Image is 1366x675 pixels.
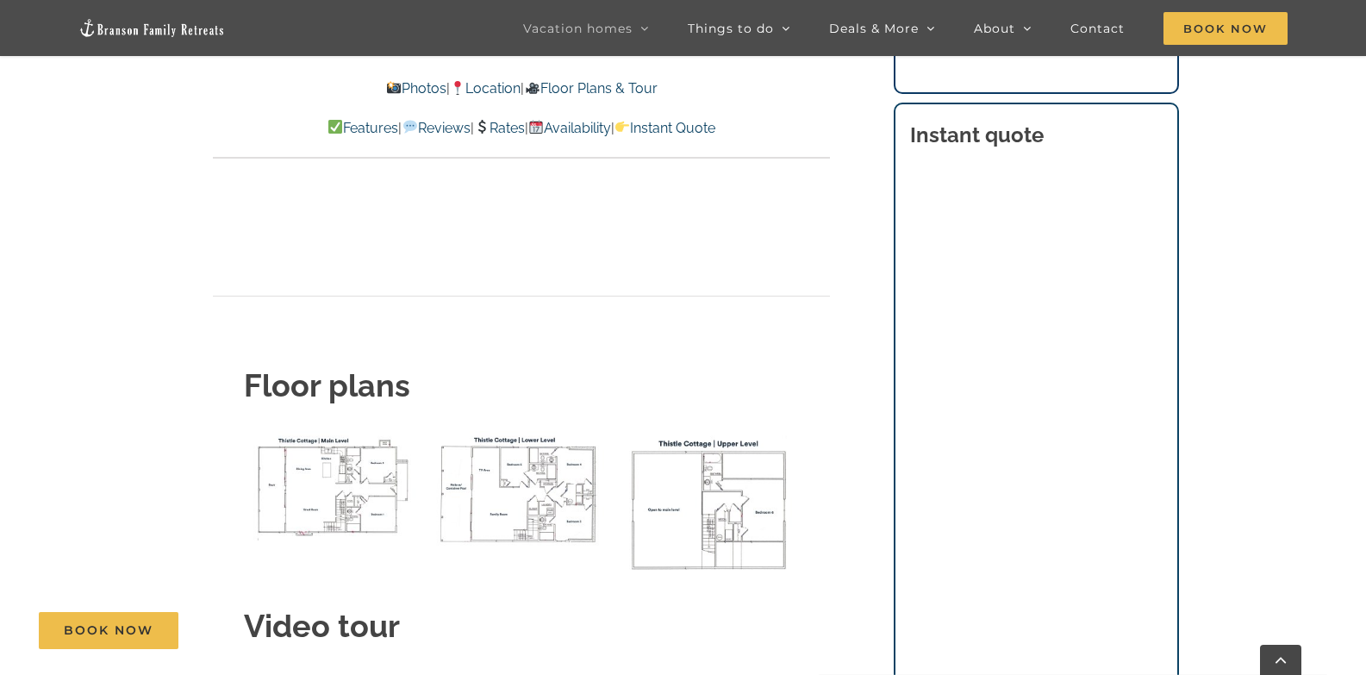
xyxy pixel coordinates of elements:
[213,78,830,100] p: | |
[39,612,178,649] a: Book Now
[244,608,400,644] strong: Video tour
[474,120,525,136] a: Rates
[327,120,398,136] a: Features
[614,120,715,136] a: Instant Quote
[475,120,489,134] img: 💲
[328,120,342,134] img: ✅
[450,80,521,97] a: Location
[451,81,465,95] img: 📍
[1070,22,1125,34] span: Contact
[526,81,540,95] img: 🎥
[244,434,423,457] a: Thistle Cottage main level floor plan
[910,122,1044,147] strong: Instant quote
[529,120,543,134] img: 📆
[64,623,153,638] span: Book Now
[213,117,830,140] p: | | | |
[78,18,225,38] img: Branson Family Retreats Logo
[620,434,799,457] a: Thistle Cottage upper level floor plan
[402,120,470,136] a: Reviews
[386,80,446,97] a: Photos
[403,120,417,134] img: 💬
[620,431,799,581] img: Thistle Cottage upper level floor plan
[829,22,919,34] span: Deals & More
[523,22,633,34] span: Vacation homes
[615,120,629,134] img: 👉
[528,120,611,136] a: Availability
[1163,12,1288,45] span: Book Now
[432,434,611,457] a: Thistle Cottage upper level floor plan
[432,431,611,549] img: Thistle Cottage upper level floor plan
[244,367,410,403] strong: Floor plans
[974,22,1015,34] span: About
[524,80,657,97] a: Floor Plans & Tour
[688,22,774,34] span: Things to do
[244,431,423,541] img: Thistle Cottage main level floor plan
[387,81,401,95] img: 📸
